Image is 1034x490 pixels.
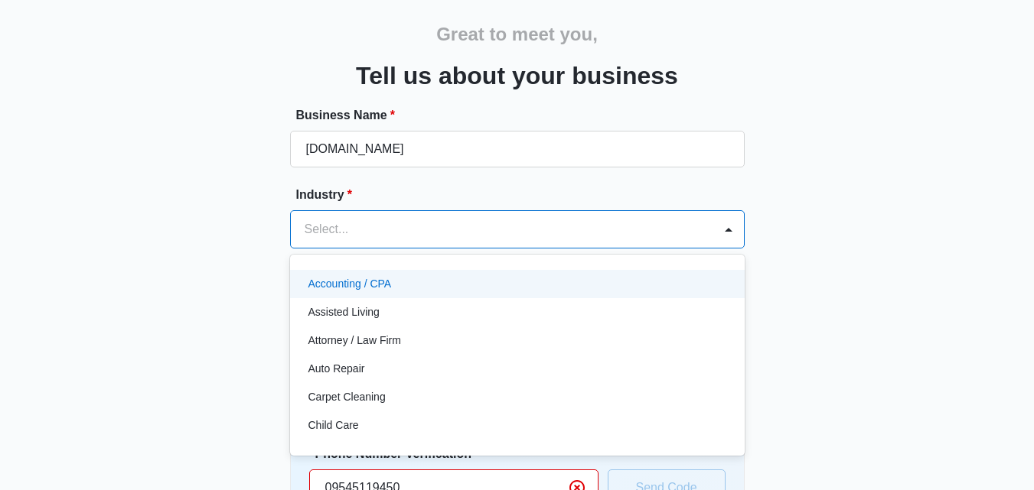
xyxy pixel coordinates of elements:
p: Child Care [308,417,359,433]
label: Business Name [296,106,751,125]
p: Assisted Living [308,304,380,320]
p: Carpet Cleaning [308,389,386,405]
p: Accounting / CPA [308,276,392,292]
input: e.g. Jane's Plumbing [290,131,745,167]
p: Auto Repair [308,361,365,377]
p: Attorney / Law Firm [308,333,401,349]
label: Industry [296,186,751,204]
h3: Tell us about your business [356,57,678,94]
h2: Great to meet you, [436,21,598,48]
